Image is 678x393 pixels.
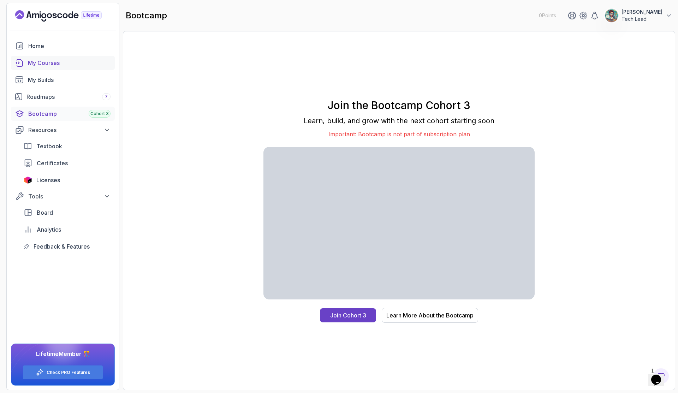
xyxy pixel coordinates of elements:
[23,365,103,380] button: Check PRO Features
[28,192,111,201] div: Tools
[11,73,115,87] a: builds
[37,159,68,167] span: Certificates
[19,173,115,187] a: licenses
[11,39,115,53] a: home
[37,208,53,217] span: Board
[19,239,115,254] a: feedback
[90,111,109,117] span: Cohort 3
[330,311,366,320] div: Join Cohort 3
[19,156,115,170] a: certificates
[382,308,478,323] button: Learn More About the Bootcamp
[320,308,376,322] button: Join Cohort 3
[105,94,108,100] span: 7
[19,222,115,237] a: analytics
[605,9,618,22] img: user profile image
[126,10,167,21] h2: bootcamp
[26,93,111,101] div: Roadmaps
[11,107,115,121] a: bootcamp
[11,190,115,203] button: Tools
[28,76,111,84] div: My Builds
[37,225,61,234] span: Analytics
[605,8,672,23] button: user profile image[PERSON_NAME]Tech Lead
[263,116,535,126] p: Learn, build, and grow with the next cohort starting soon
[28,59,111,67] div: My Courses
[621,16,662,23] p: Tech Lead
[36,176,60,184] span: Licenses
[19,206,115,220] a: board
[263,99,535,112] h1: Join the Bootcamp Cohort 3
[539,12,556,19] p: 0 Points
[11,56,115,70] a: courses
[19,139,115,153] a: textbook
[15,10,118,22] a: Landing page
[28,126,111,134] div: Resources
[648,365,671,386] iframe: chat widget
[263,130,535,138] p: Important: Bootcamp is not part of subscription plan
[11,124,115,136] button: Resources
[34,242,90,251] span: Feedback & Features
[47,370,90,375] a: Check PRO Features
[621,8,662,16] p: [PERSON_NAME]
[11,90,115,104] a: roadmaps
[36,142,62,150] span: Textbook
[28,109,111,118] div: Bootcamp
[24,177,32,184] img: jetbrains icon
[386,311,474,320] div: Learn More About the Bootcamp
[28,42,111,50] div: Home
